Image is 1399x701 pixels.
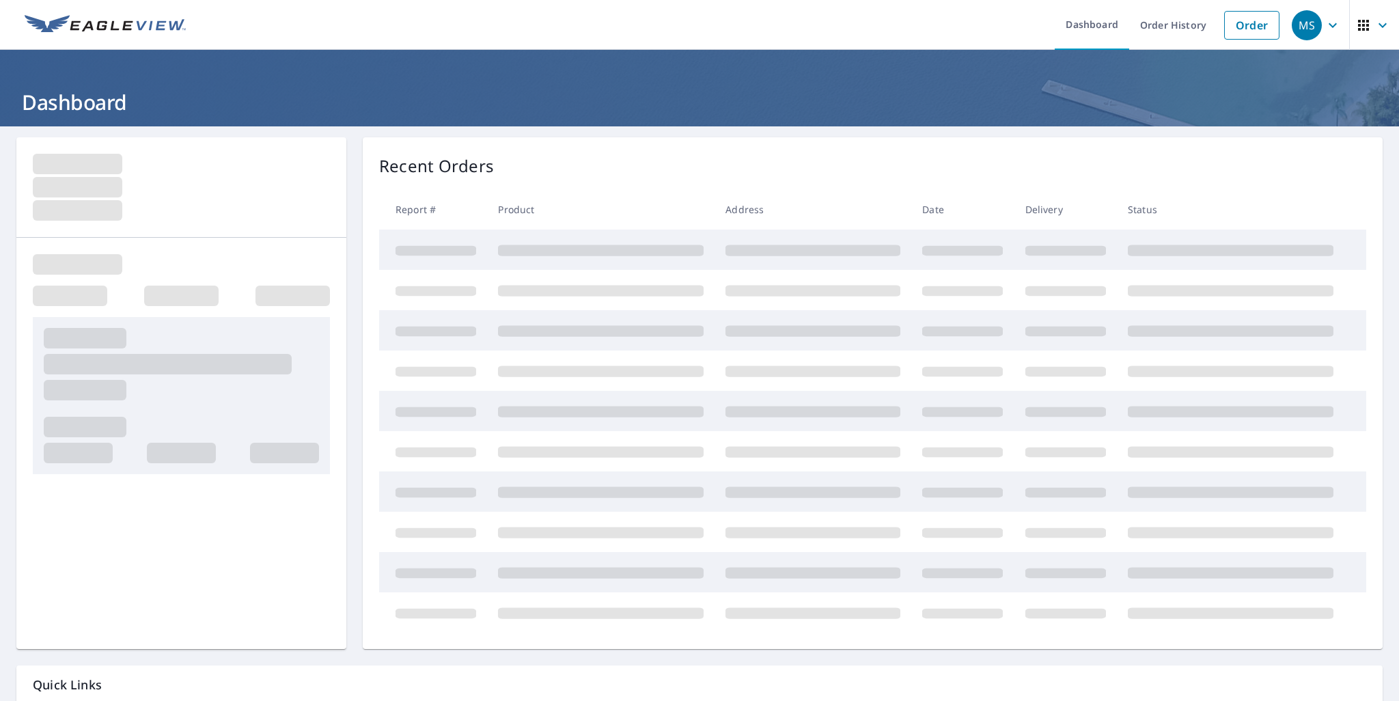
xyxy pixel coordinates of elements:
[379,189,487,230] th: Report #
[715,189,911,230] th: Address
[16,88,1383,116] h1: Dashboard
[379,154,494,178] p: Recent Orders
[33,676,1366,693] p: Quick Links
[1224,11,1279,40] a: Order
[25,15,186,36] img: EV Logo
[1117,189,1344,230] th: Status
[1292,10,1322,40] div: MS
[1014,189,1117,230] th: Delivery
[487,189,715,230] th: Product
[911,189,1014,230] th: Date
